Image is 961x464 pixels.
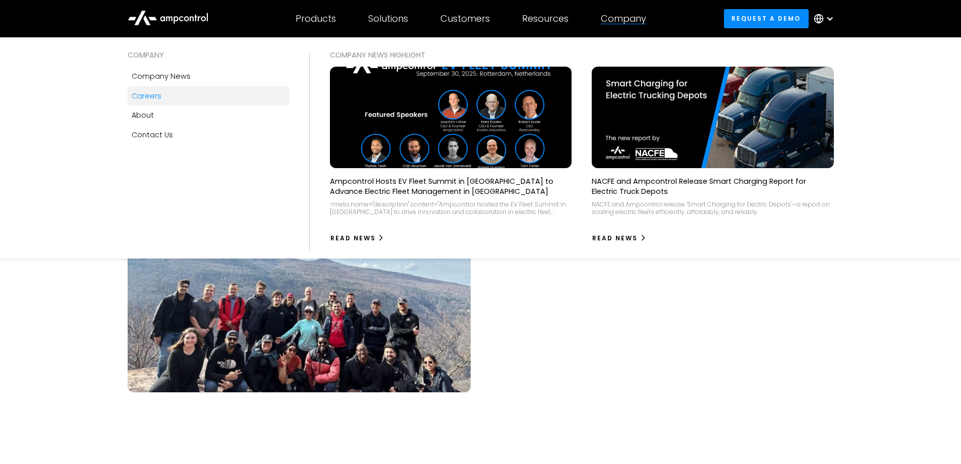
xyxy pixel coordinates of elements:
[592,176,834,196] p: NACFE and Ampcontrol Release Smart Charging Report for Electric Truck Depots
[128,86,289,106] a: Careers
[440,13,490,24] div: Customers
[601,13,646,24] div: Company
[724,9,809,28] a: Request a demo
[128,49,289,61] div: COMPANY
[522,13,569,24] div: Resources
[128,125,289,144] a: Contact Us
[368,13,408,24] div: Solutions
[296,13,336,24] div: Products
[592,230,647,246] a: Read News
[330,230,385,246] a: Read News
[330,176,572,196] p: Ampcontrol Hosts EV Fleet Summit in [GEOGRAPHIC_DATA] to Advance Electric Fleet Management in [GE...
[132,90,161,101] div: Careers
[128,106,289,125] a: About
[132,110,154,121] div: About
[330,200,572,216] div: <meta name="description" content="Ampcontrol hosted the EV Fleet Summit in [GEOGRAPHIC_DATA] to d...
[132,129,173,140] div: Contact Us
[128,67,289,86] a: Company news
[592,200,834,216] div: NACFE and Ampcontrol release 'Smart Charging for Electric Depots'—a report on scaling electric fl...
[330,49,834,61] div: COMPANY NEWS Highlight
[330,234,376,243] div: Read News
[132,71,191,82] div: Company news
[592,234,638,243] div: Read News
